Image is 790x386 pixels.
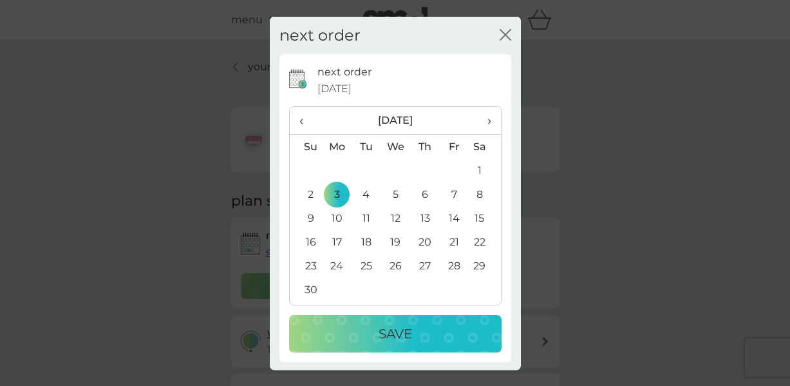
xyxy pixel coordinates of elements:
td: 15 [468,206,500,230]
td: 25 [352,254,381,278]
td: 16 [290,230,323,254]
th: Tu [352,134,381,159]
td: 24 [323,254,352,278]
td: 7 [440,182,469,206]
td: 18 [352,230,381,254]
td: 4 [352,182,381,206]
span: › [478,107,491,134]
p: Save [379,323,412,344]
span: [DATE] [317,80,352,97]
button: close [500,28,511,42]
td: 11 [352,206,381,230]
th: Su [290,134,323,159]
p: next order [317,64,371,81]
td: 6 [410,182,439,206]
td: 21 [440,230,469,254]
td: 9 [290,206,323,230]
td: 1 [468,159,500,182]
td: 19 [381,230,410,254]
th: Mo [323,134,352,159]
th: Sa [468,134,500,159]
td: 2 [290,182,323,206]
span: ‹ [299,107,313,134]
td: 13 [410,206,439,230]
td: 12 [381,206,410,230]
td: 14 [440,206,469,230]
td: 27 [410,254,439,278]
h2: next order [279,26,361,44]
td: 3 [323,182,352,206]
th: Th [410,134,439,159]
td: 28 [440,254,469,278]
td: 26 [381,254,410,278]
td: 22 [468,230,500,254]
td: 23 [290,254,323,278]
th: We [381,134,410,159]
th: Fr [440,134,469,159]
td: 5 [381,182,410,206]
td: 17 [323,230,352,254]
td: 30 [290,278,323,302]
th: [DATE] [323,107,469,135]
td: 29 [468,254,500,278]
td: 8 [468,182,500,206]
button: Save [289,315,502,352]
td: 10 [323,206,352,230]
td: 20 [410,230,439,254]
